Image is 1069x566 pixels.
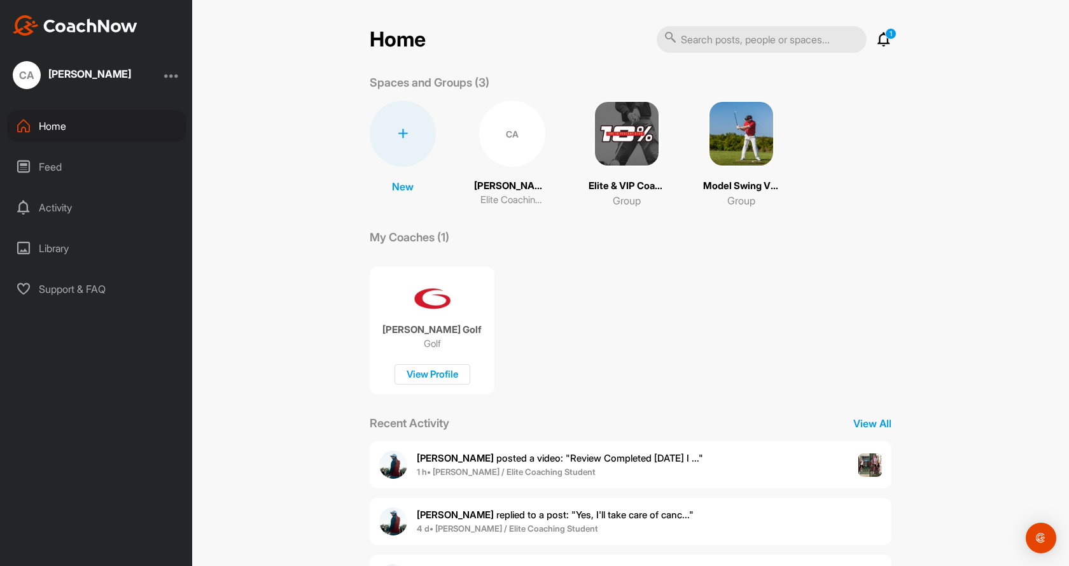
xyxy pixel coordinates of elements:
img: CoachNow [13,15,137,36]
a: CA[PERSON_NAME]Elite Coaching Student [474,101,550,208]
p: Recent Activity [370,414,449,432]
img: user avatar [379,507,407,535]
p: Elite & VIP Coaching [589,179,665,194]
p: Group [613,193,641,208]
p: View All [853,416,891,431]
p: My Coaches (1) [370,229,449,246]
p: Elite Coaching Student [480,193,544,208]
p: Group [727,193,755,208]
div: Feed [7,151,186,183]
div: View Profile [395,364,470,385]
a: Elite & VIP CoachingGroup [589,101,665,208]
input: Search posts, people or spaces... [657,26,867,53]
img: coach avatar [413,279,452,318]
b: 4 d • [PERSON_NAME] / Elite Coaching Student [417,523,598,534]
p: 1 [885,28,897,39]
img: square_db1683c9c90ee808f0205bd9d063a9c8.png [708,101,774,167]
div: [PERSON_NAME] [48,69,131,79]
p: [PERSON_NAME] Golf [382,323,482,336]
div: Home [7,110,186,142]
b: 1 h • [PERSON_NAME] / Elite Coaching Student [417,467,596,477]
p: Golf [424,337,441,350]
img: square_7f6e9b469d38fe2aa91187389f0bc7e6.png [594,101,660,167]
p: Model Swing Videos [703,179,779,194]
p: Spaces and Groups (3) [370,74,489,91]
div: Support & FAQ [7,273,186,305]
img: user avatar [379,451,407,479]
div: Activity [7,192,186,223]
img: post image [858,453,883,478]
div: CA [479,101,545,167]
a: Model Swing VideosGroup [703,101,779,208]
p: New [392,179,414,194]
b: [PERSON_NAME] [417,509,494,521]
h2: Home [370,27,426,52]
span: posted a video : " Review Completed [DATE] I ... " [417,452,703,464]
div: CA [13,61,41,89]
div: Library [7,232,186,264]
b: [PERSON_NAME] [417,452,494,464]
div: Open Intercom Messenger [1026,523,1056,553]
span: replied to a post : "Yes, I'll take care of canc..." [417,509,694,521]
p: [PERSON_NAME] [474,179,550,194]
